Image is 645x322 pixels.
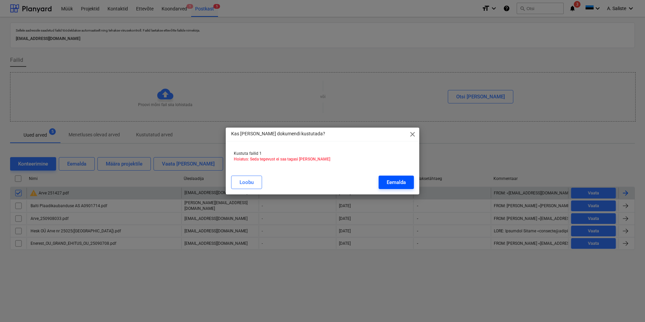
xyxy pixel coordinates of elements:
p: Hoiatus: Seda tegevust ei saa tagasi [PERSON_NAME] [234,156,411,162]
div: Loobu [240,178,254,187]
button: Eemalda [379,176,414,189]
div: Eemalda [387,178,406,187]
p: Kas [PERSON_NAME] dokumendi kustutada? [231,130,325,137]
p: Kustuta failid 1 [234,151,411,156]
iframe: Chat Widget [611,290,645,322]
button: Loobu [231,176,262,189]
span: close [408,130,417,138]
